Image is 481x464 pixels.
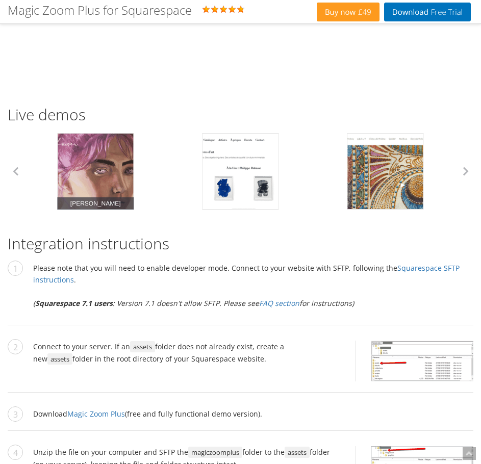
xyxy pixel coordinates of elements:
li: Download (free and fully functional demo version). [8,408,473,431]
strong: Squarespace 7.1 users [35,298,113,308]
li: Please note that you will need to enable developer mode. Connect to your website with SFTP, follo... [8,262,473,325]
span: magiczoomplus [188,447,242,458]
h2: Live demos [8,106,473,123]
li: Connect to your server. If an folder does not already exist, create a new folder in the root dire... [8,341,473,393]
h1: Magic Zoom Plus for Squarespace [8,4,192,17]
span: £49 [356,8,371,16]
a: Magic Zoom Plus [67,409,125,419]
a: [PERSON_NAME] [57,133,134,210]
a: Create assets folder on Squarespace server [356,341,473,381]
span: assets [47,353,72,365]
a: Buy now£49 [317,3,379,21]
h2: Integration instructions [8,235,473,252]
span: assets [285,447,310,458]
span: [PERSON_NAME] [57,197,134,210]
a: FAQ section [259,298,299,308]
span: Free Trial [428,8,463,16]
img: Create assets folder on Squarespace server [371,341,473,381]
span: assets [130,341,155,352]
a: DownloadFree Trial [384,3,471,21]
em: ( : Version 7.1 doesn't allow SFTP. Please see for instructions) [33,298,354,308]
